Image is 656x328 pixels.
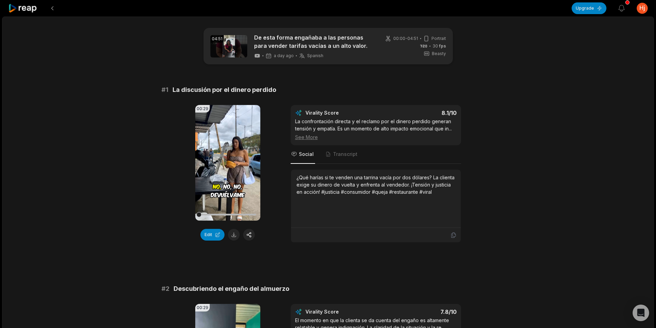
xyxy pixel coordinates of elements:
[393,35,418,42] span: 00:00 - 04:51
[633,305,649,321] div: Open Intercom Messenger
[162,284,169,294] span: # 2
[305,308,379,315] div: Virality Score
[274,53,294,59] span: a day ago
[305,109,379,116] div: Virality Score
[433,43,446,49] span: 30
[295,118,457,141] div: La confrontación directa y el reclamo por el dinero perdido generan tensión y empatía. Es un mome...
[333,151,357,158] span: Transcript
[173,85,276,95] span: La discusión por el dinero perdido
[174,284,289,294] span: Descubriendo el engaño del almuerzo
[432,51,446,57] span: Beasty
[383,109,457,116] div: 8.1 /10
[162,85,168,95] span: # 1
[296,174,455,195] div: ¿Qué harías si te venden una tarrina vacía por dos dólares? La clienta exige su dinero de vuelta ...
[200,229,225,241] button: Edit
[572,2,606,14] button: Upgrade
[291,145,461,164] nav: Tabs
[254,33,373,50] a: De esta forma engañaba a las personas para vender tarifas vacías a un alto valor.
[307,53,323,59] span: Spanish
[383,308,457,315] div: 7.8 /10
[299,151,314,158] span: Social
[439,43,446,49] span: fps
[431,35,446,42] span: Portrait
[195,105,260,221] video: Your browser does not support mp4 format.
[295,134,457,141] div: See More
